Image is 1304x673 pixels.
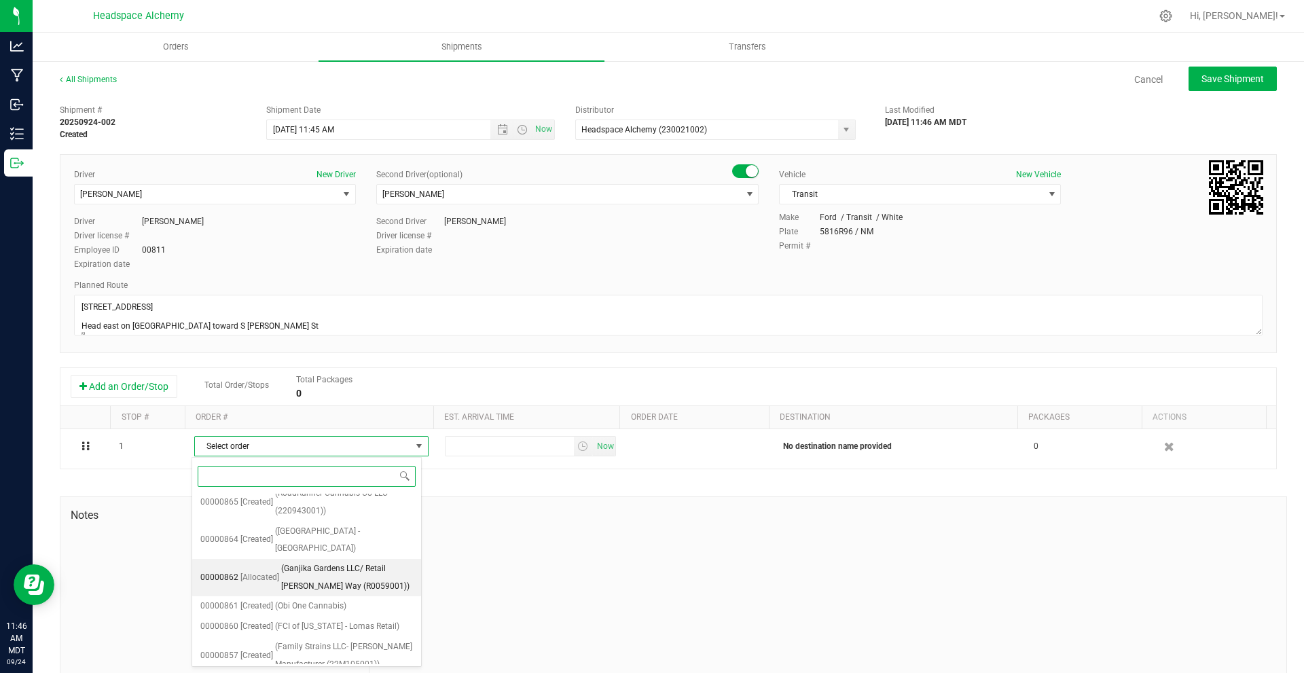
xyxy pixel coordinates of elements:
[574,437,594,456] span: select
[198,466,416,487] input: Select Order
[491,124,514,135] span: Open the date view
[741,185,758,204] span: select
[80,189,142,199] span: [PERSON_NAME]
[1209,160,1263,215] qrcode: 20250924-002
[275,618,399,636] span: (FCI of [US_STATE] - Lomas Retail)
[594,437,617,456] span: Set Current date
[145,41,207,53] span: Orders
[382,189,444,199] span: [PERSON_NAME]
[1142,406,1266,429] th: Actions
[10,69,24,82] inline-svg: Manufacturing
[93,10,184,22] span: Headspace Alchemy
[74,258,142,270] label: Expiration date
[779,225,820,238] label: Plate
[281,560,413,595] span: (Ganjika Gardens LLC/ Retail [PERSON_NAME] Way (R0059001))
[820,225,873,238] div: 5816R96 / NM
[338,185,355,204] span: select
[60,75,117,84] a: All Shipments
[33,33,319,61] a: Orders
[74,168,95,181] label: Driver
[195,437,411,456] span: Select order
[1189,67,1277,91] button: Save Shipment
[316,168,356,181] button: New Driver
[885,117,966,127] strong: [DATE] 11:46 AM MDT
[779,211,820,223] label: Make
[576,120,830,139] input: Select
[1190,10,1278,21] span: Hi, [PERSON_NAME]!
[511,124,534,135] span: Open the time view
[376,230,444,242] label: Driver license #
[779,240,820,252] label: Permit #
[196,412,228,422] a: Order #
[14,564,54,605] iframe: Resource center
[74,215,142,228] label: Driver
[1034,440,1038,453] span: 0
[60,130,88,139] strong: Created
[71,375,177,398] button: Add an Order/Stop
[200,531,238,549] span: 00000864
[74,280,128,290] span: Planned Route
[275,638,413,673] span: (Family Strains LLC- [PERSON_NAME] Manufacturer (22M105001))
[122,412,149,422] a: Stop #
[200,618,238,636] span: 00000860
[631,412,678,422] a: Order date
[74,244,142,256] label: Employee ID
[410,437,427,456] span: select
[204,380,269,390] span: Total Order/Stops
[71,507,359,524] span: Notes
[604,33,890,61] a: Transfers
[444,412,514,422] a: Est. arrival time
[275,523,413,558] span: ([GEOGRAPHIC_DATA] - [GEOGRAPHIC_DATA])
[423,41,501,53] span: Shipments
[376,244,444,256] label: Expiration date
[275,598,346,615] span: (Obi One Cannabis)
[444,215,506,228] div: [PERSON_NAME]
[266,104,321,116] label: Shipment Date
[240,569,279,587] span: [Allocated]
[10,39,24,53] inline-svg: Analytics
[780,185,1043,204] span: Transit
[275,485,413,520] span: (RoadRunner Cannabis Co LLC (220943001))
[779,168,805,181] label: Vehicle
[1157,10,1174,22] div: Manage settings
[240,494,273,511] span: [Created]
[1209,160,1263,215] img: Scan me!
[427,170,463,179] span: (optional)
[710,41,784,53] span: Transfers
[838,120,855,139] span: select
[885,104,935,116] label: Last Modified
[780,412,831,422] a: Destination
[319,33,604,61] a: Shipments
[1028,412,1070,422] a: Packages
[142,215,204,228] div: [PERSON_NAME]
[200,569,238,587] span: 00000862
[6,620,26,657] p: 11:46 AM MDT
[240,531,273,549] span: [Created]
[1134,73,1163,86] a: Cancel
[200,494,238,511] span: 00000865
[142,244,166,256] div: 00811
[1201,73,1264,84] span: Save Shipment
[60,117,115,127] strong: 20250924-002
[6,657,26,667] p: 09/24
[593,437,615,456] span: select
[200,647,238,665] span: 00000857
[783,440,1017,453] p: No destination name provided
[240,647,273,665] span: [Created]
[60,104,246,116] span: Shipment #
[296,375,352,384] span: Total Packages
[74,230,142,242] label: Driver license #
[240,618,273,636] span: [Created]
[10,127,24,141] inline-svg: Inventory
[575,104,614,116] label: Distributor
[296,388,302,399] strong: 0
[532,120,556,139] span: Set Current date
[1016,168,1061,181] button: New Vehicle
[240,598,273,615] span: [Created]
[10,98,24,111] inline-svg: Inbound
[119,440,124,453] span: 1
[820,211,903,223] div: Ford / Transit / White
[10,156,24,170] inline-svg: Outbound
[1043,185,1060,204] span: select
[200,598,238,615] span: 00000861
